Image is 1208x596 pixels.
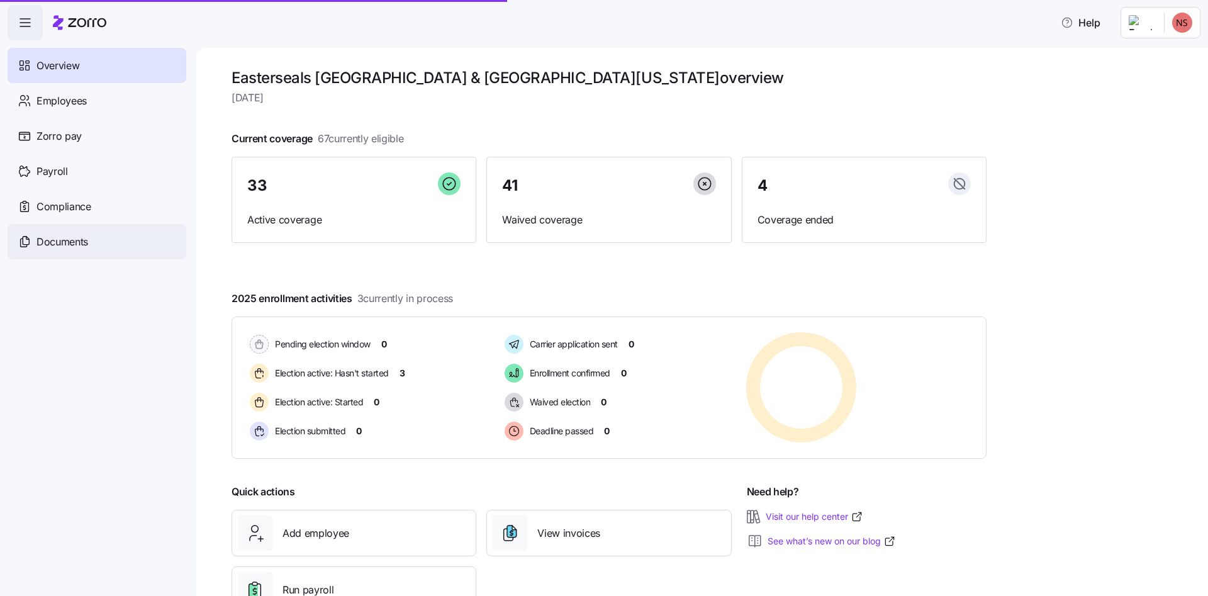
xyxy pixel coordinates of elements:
span: Documents [36,234,88,250]
span: Need help? [747,484,799,500]
a: See what’s new on our blog [768,535,896,548]
a: Visit our help center [766,510,863,523]
button: Help [1051,10,1110,35]
span: Pending election window [271,338,371,351]
span: 41 [502,178,517,193]
img: Employer logo [1129,15,1154,30]
span: Add employee [282,526,349,541]
span: [DATE] [232,90,987,106]
span: 0 [356,425,362,437]
a: Documents [8,224,186,259]
a: Overview [8,48,186,83]
span: Current coverage [232,131,404,147]
span: 0 [629,338,634,351]
span: Quick actions [232,484,295,500]
span: Enrollment confirmed [526,367,610,380]
span: 0 [621,367,627,380]
span: Election submitted [271,425,345,437]
span: 67 currently eligible [318,131,404,147]
span: 3 currently in process [357,291,453,306]
span: View invoices [537,526,600,541]
span: Payroll [36,164,68,179]
span: Overview [36,58,79,74]
span: 0 [381,338,387,351]
img: c78704349722b9b65747f7492f2f5d2a [1172,13,1192,33]
span: 33 [247,178,267,193]
span: Active coverage [247,212,461,228]
a: Compliance [8,189,186,224]
span: 4 [758,178,768,193]
span: Election active: Hasn't started [271,367,389,380]
span: Help [1061,15,1100,30]
span: Compliance [36,199,91,215]
a: Payroll [8,154,186,189]
span: Waived election [526,396,591,408]
span: Carrier application sent [526,338,618,351]
span: 0 [601,396,607,408]
span: Waived coverage [502,212,715,228]
a: Employees [8,83,186,118]
span: Election active: Started [271,396,363,408]
span: Employees [36,93,87,109]
span: 3 [400,367,405,380]
span: 2025 enrollment activities [232,291,453,306]
span: 0 [604,425,610,437]
h1: Easterseals [GEOGRAPHIC_DATA] & [GEOGRAPHIC_DATA][US_STATE] overview [232,68,987,87]
span: Zorro pay [36,128,82,144]
a: Zorro pay [8,118,186,154]
span: Coverage ended [758,212,971,228]
span: Deadline passed [526,425,594,437]
span: 0 [374,396,379,408]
